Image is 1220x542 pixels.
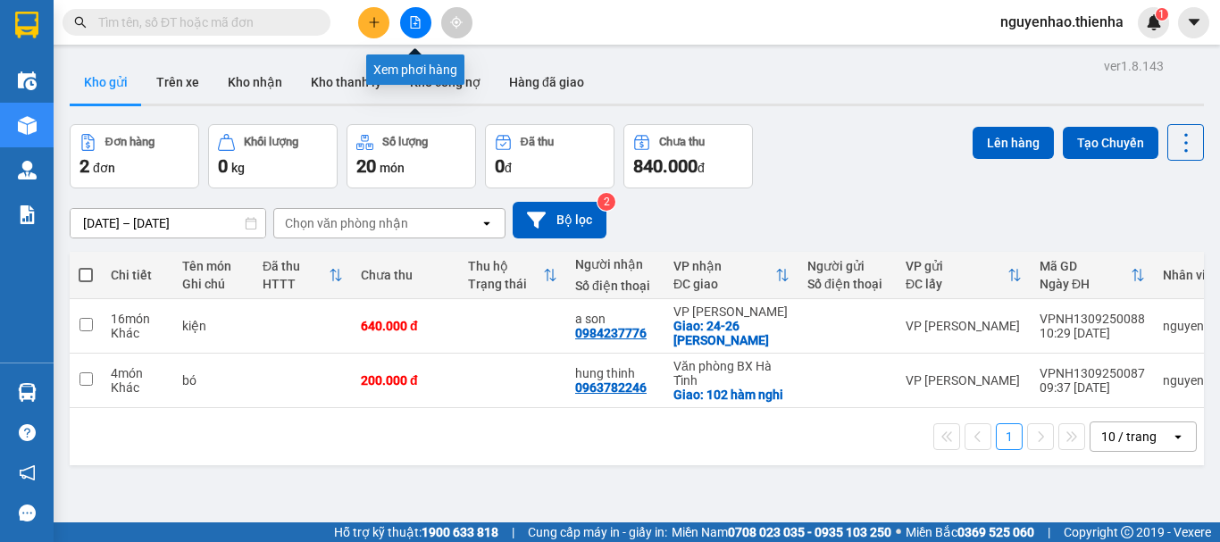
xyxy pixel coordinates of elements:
div: Người gửi [807,259,888,273]
th: Toggle SortBy [897,252,1031,299]
div: Số lượng [382,136,428,148]
button: Tạo Chuyến [1063,127,1158,159]
strong: 1900 633 818 [422,525,498,539]
button: plus [358,7,389,38]
div: bó [182,373,245,388]
span: aim [450,16,463,29]
div: Số điện thoại [575,279,656,293]
button: Trên xe [142,61,213,104]
button: 1 [996,423,1023,450]
div: Ghi chú [182,277,245,291]
sup: 2 [597,193,615,211]
div: hung thinh [575,366,656,380]
div: VP [PERSON_NAME] [906,373,1022,388]
img: warehouse-icon [18,71,37,90]
button: Chưa thu840.000đ [623,124,753,188]
div: VP nhận [673,259,775,273]
button: Bộ lọc [513,202,606,238]
div: ĐC giao [673,277,775,291]
span: file-add [409,16,422,29]
svg: open [480,216,494,230]
input: Tìm tên, số ĐT hoặc mã đơn [98,13,309,32]
div: VP [PERSON_NAME] [673,304,790,319]
div: Khối lượng [244,136,298,148]
span: 0 [218,155,228,177]
div: Ngày ĐH [1040,277,1131,291]
span: 0 [495,155,505,177]
button: Kho gửi [70,61,142,104]
div: Giao: 24-26 phan đình phùng [673,319,790,347]
img: warehouse-icon [18,161,37,179]
div: 16 món [111,312,164,326]
div: Đã thu [521,136,554,148]
div: Mã GD [1040,259,1131,273]
button: Hàng đã giao [495,61,598,104]
div: Khác [111,326,164,340]
span: 20 [356,155,376,177]
div: ver 1.8.143 [1104,56,1164,76]
span: đ [698,161,705,175]
img: logo-vxr [15,12,38,38]
span: Miền Nam [672,522,891,542]
div: Chi tiết [111,268,164,282]
input: Select a date range. [71,209,265,238]
div: Tên món [182,259,245,273]
img: icon-new-feature [1146,14,1162,30]
th: Toggle SortBy [664,252,798,299]
div: Người nhận [575,257,656,271]
button: Số lượng20món [347,124,476,188]
div: VPNH1309250088 [1040,312,1145,326]
span: question-circle [19,424,36,441]
button: Kho thanh lý [297,61,396,104]
button: Kho nhận [213,61,297,104]
span: nguyenhao.thienha [986,11,1138,33]
th: Toggle SortBy [459,252,566,299]
span: caret-down [1186,14,1202,30]
span: | [512,522,514,542]
div: 10 / trang [1101,428,1157,446]
span: search [74,16,87,29]
div: Số điện thoại [807,277,888,291]
button: Đơn hàng2đơn [70,124,199,188]
div: 640.000 đ [361,319,450,333]
strong: 0369 525 060 [957,525,1034,539]
button: Lên hàng [973,127,1054,159]
div: 10:29 [DATE] [1040,326,1145,340]
button: Đã thu0đ [485,124,614,188]
div: Chưa thu [361,268,450,282]
span: notification [19,464,36,481]
div: 200.000 đ [361,373,450,388]
div: Giao: 102 hàm nghi [673,388,790,402]
span: Cung cấp máy in - giấy in: [528,522,667,542]
div: kiện [182,319,245,333]
span: copyright [1121,526,1133,538]
div: 4 món [111,366,164,380]
div: 0963782246 [575,380,647,395]
div: VP gửi [906,259,1007,273]
span: | [1048,522,1050,542]
div: Xem phơi hàng [366,54,464,85]
span: đ [505,161,512,175]
div: ĐC lấy [906,277,1007,291]
div: a son [575,312,656,326]
button: aim [441,7,472,38]
div: VPNH1309250087 [1040,366,1145,380]
div: Trạng thái [468,277,543,291]
div: Chọn văn phòng nhận [285,214,408,232]
button: Khối lượng0kg [208,124,338,188]
th: Toggle SortBy [254,252,352,299]
svg: open [1171,429,1185,444]
div: Đã thu [263,259,329,273]
strong: 0708 023 035 - 0935 103 250 [728,525,891,539]
img: warehouse-icon [18,116,37,135]
div: 0984237776 [575,326,647,340]
img: warehouse-icon [18,383,37,402]
div: Chưa thu [659,136,705,148]
span: Hỗ trợ kỹ thuật: [334,522,498,542]
button: file-add [400,7,431,38]
span: message [19,504,36,521]
div: Đơn hàng [105,136,155,148]
div: Thu hộ [468,259,543,273]
span: đơn [93,161,115,175]
sup: 1 [1156,8,1168,21]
